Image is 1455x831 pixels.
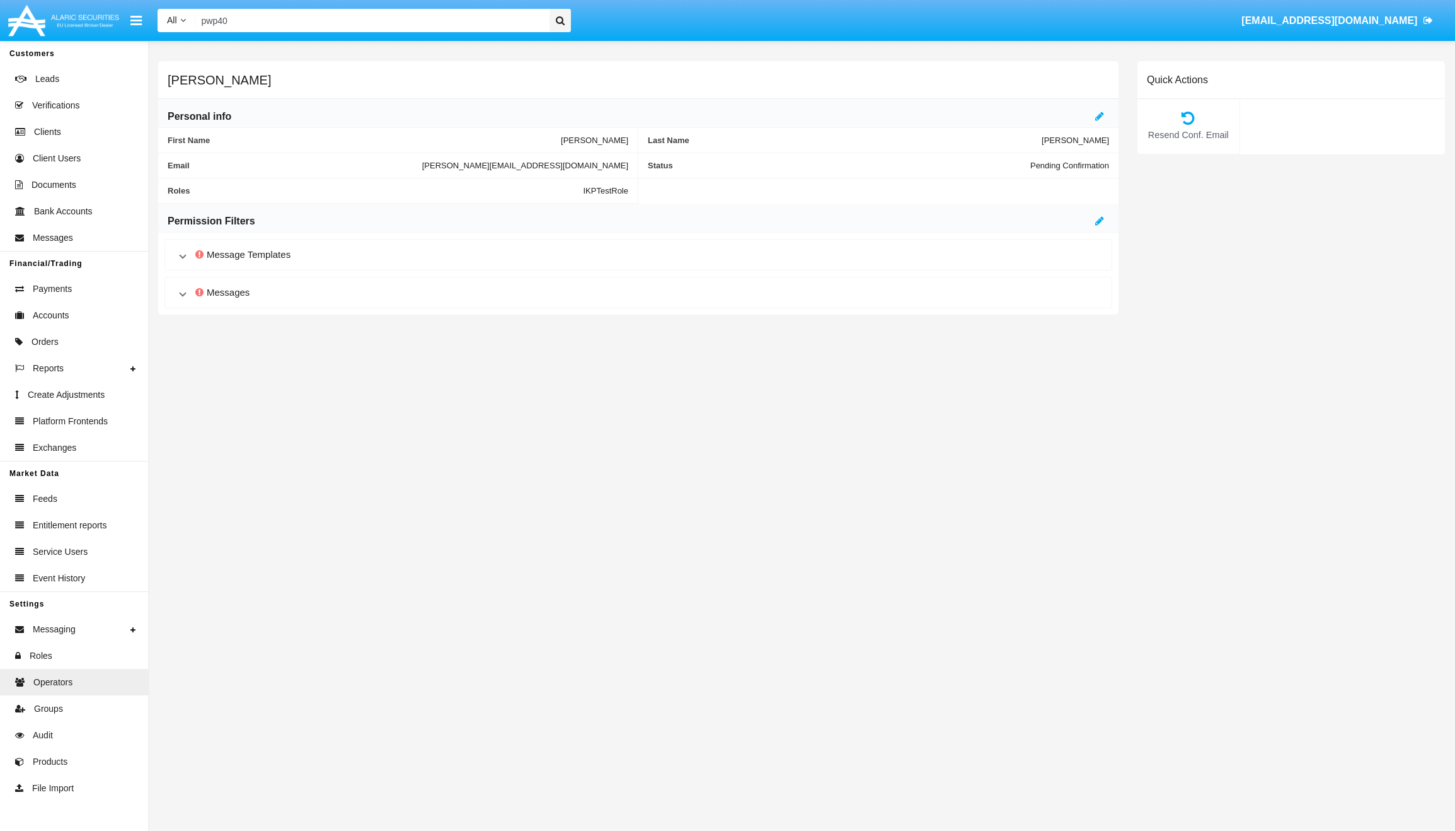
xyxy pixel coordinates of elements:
[1147,74,1208,86] h6: Quick Actions
[583,186,628,195] span: IKPTestRole
[33,282,72,296] span: Payments
[33,309,69,322] span: Accounts
[33,545,88,559] span: Service Users
[168,75,271,85] h5: [PERSON_NAME]
[648,161,1030,170] span: Status
[195,248,1086,262] mat-panel-title: Message Templates
[33,623,76,636] span: Messaging
[32,99,79,112] span: Verifications
[32,782,74,795] span: File Import
[33,441,76,455] span: Exchanges
[168,186,583,195] span: Roles
[32,178,76,192] span: Documents
[165,277,1112,308] mat-expansion-panel-header: Messages
[33,572,85,585] span: Event History
[168,110,231,124] h6: Personal info
[1144,129,1233,142] span: Resend Conf. Email
[33,676,72,689] span: Operators
[1030,161,1109,170] span: Pending Confirmation
[561,136,628,145] span: [PERSON_NAME]
[34,125,61,139] span: Clients
[32,335,59,349] span: Orders
[33,152,81,165] span: Client Users
[195,9,546,32] input: Search
[167,15,177,25] span: All
[168,136,561,145] span: First Name
[33,492,57,506] span: Feeds
[30,649,52,663] span: Roles
[1236,3,1439,38] a: [EMAIL_ADDRESS][DOMAIN_NAME]
[35,73,59,86] span: Leads
[33,755,67,769] span: Products
[1042,136,1109,145] span: [PERSON_NAME]
[28,388,105,402] span: Create Adjustments
[33,415,108,428] span: Platform Frontends
[6,2,121,39] img: Logo image
[648,136,1042,145] span: Last Name
[34,702,63,716] span: Groups
[33,362,64,375] span: Reports
[33,231,73,245] span: Messages
[33,519,107,532] span: Entitlement reports
[195,286,1086,300] mat-panel-title: Messages
[168,161,422,170] span: Email
[33,729,53,742] span: Audit
[165,240,1112,270] mat-expansion-panel-header: Message Templates
[422,161,628,170] span: [PERSON_NAME][EMAIL_ADDRESS][DOMAIN_NAME]
[1241,15,1417,26] span: [EMAIL_ADDRESS][DOMAIN_NAME]
[34,205,93,218] span: Bank Accounts
[158,14,195,27] a: All
[168,214,255,228] h6: Permission Filters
